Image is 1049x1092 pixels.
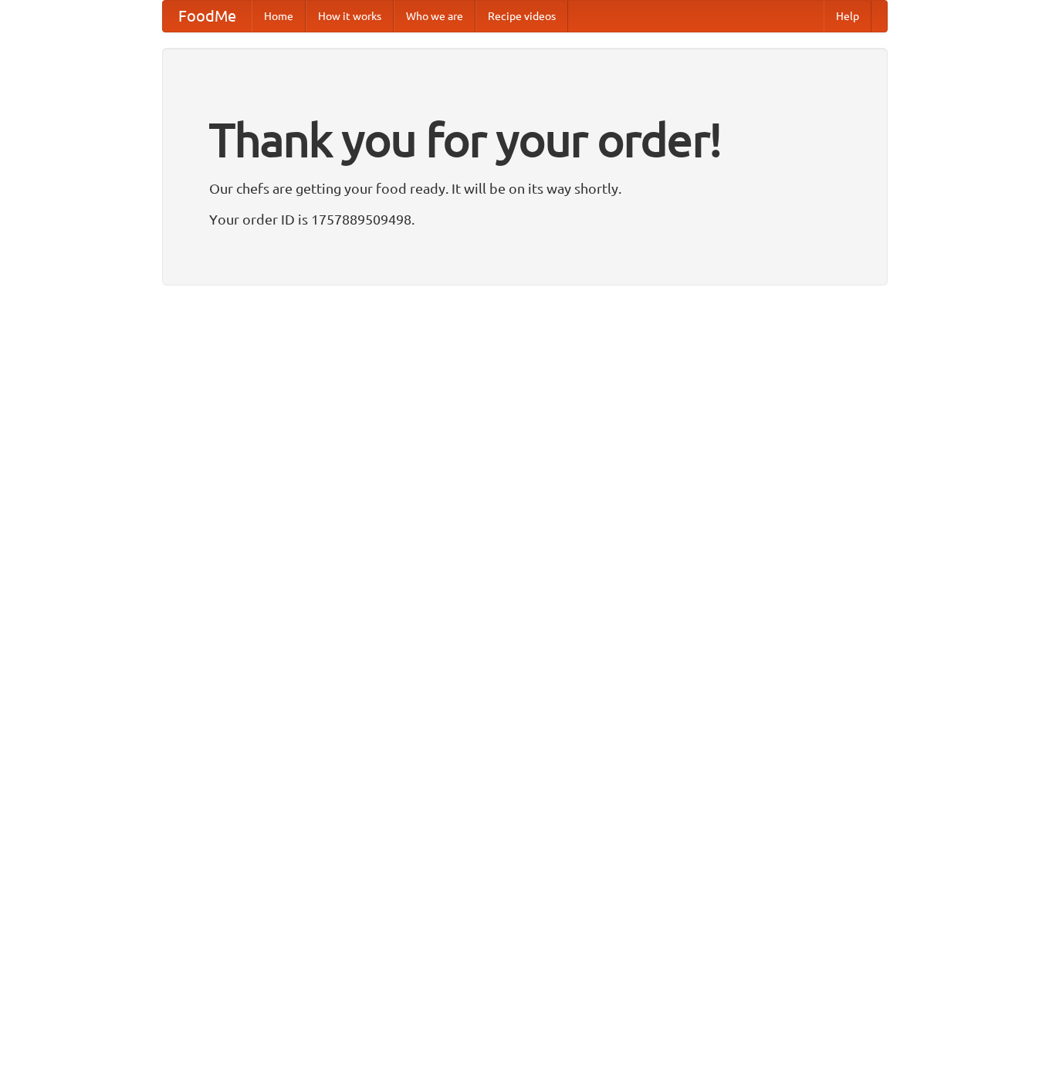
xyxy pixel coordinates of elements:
p: Your order ID is 1757889509498. [209,208,841,231]
p: Our chefs are getting your food ready. It will be on its way shortly. [209,177,841,200]
a: Home [252,1,306,32]
a: FoodMe [163,1,252,32]
a: How it works [306,1,394,32]
h1: Thank you for your order! [209,103,841,177]
a: Recipe videos [475,1,568,32]
a: Help [824,1,871,32]
a: Who we are [394,1,475,32]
